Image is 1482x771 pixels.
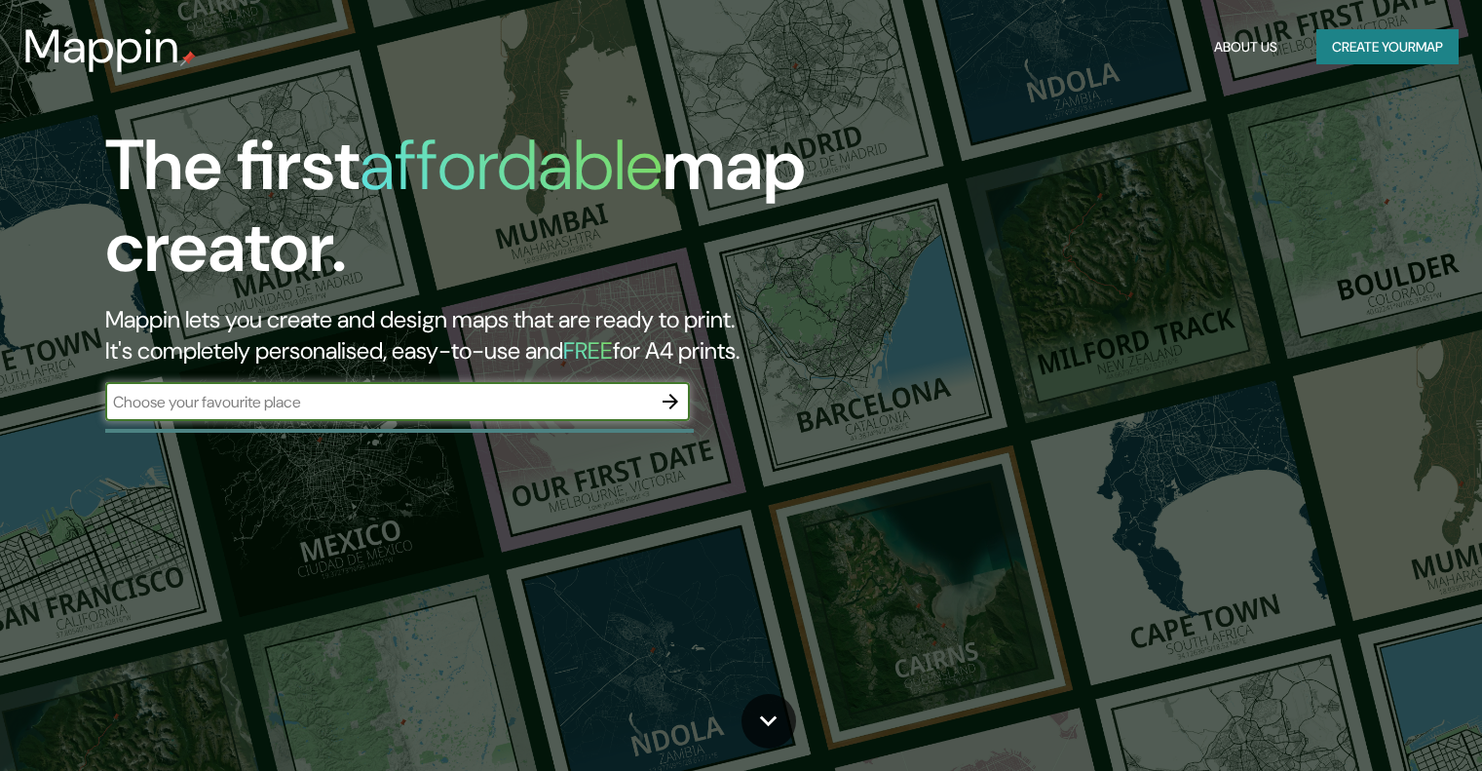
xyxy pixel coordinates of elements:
h3: Mappin [23,19,180,74]
h2: Mappin lets you create and design maps that are ready to print. It's completely personalised, eas... [105,304,847,366]
input: Choose your favourite place [105,391,651,413]
button: About Us [1206,29,1285,65]
h5: FREE [563,335,613,366]
img: mappin-pin [180,51,196,66]
h1: The first map creator. [105,125,847,304]
button: Create yourmap [1316,29,1459,65]
h1: affordable [360,120,663,211]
